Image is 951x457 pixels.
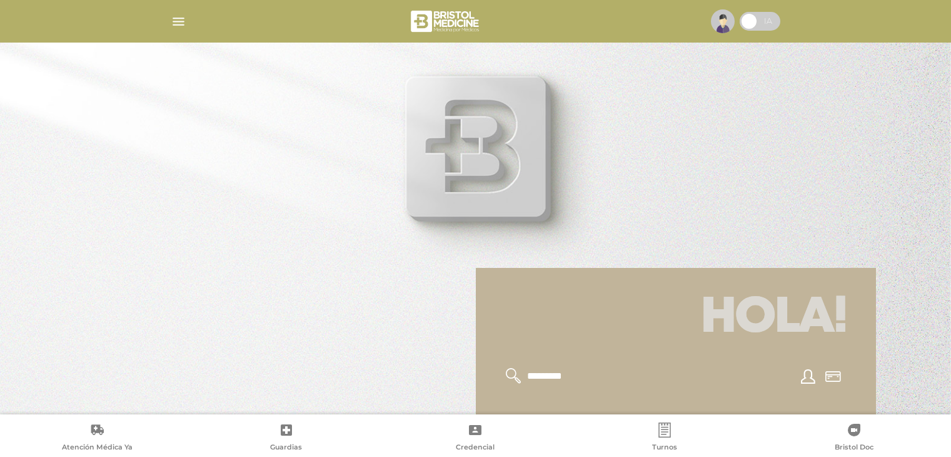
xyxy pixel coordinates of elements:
[192,423,381,454] a: Guardias
[835,443,873,454] span: Bristol Doc
[652,443,677,454] span: Turnos
[759,423,948,454] a: Bristol Doc
[270,443,302,454] span: Guardias
[711,9,735,33] img: profile-placeholder.svg
[409,6,483,36] img: bristol-medicine-blanco.png
[381,423,570,454] a: Credencial
[3,423,192,454] a: Atención Médica Ya
[456,443,495,454] span: Credencial
[570,423,760,454] a: Turnos
[171,14,186,29] img: Cober_menu-lines-white.svg
[62,443,133,454] span: Atención Médica Ya
[491,283,861,353] h1: Hola!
